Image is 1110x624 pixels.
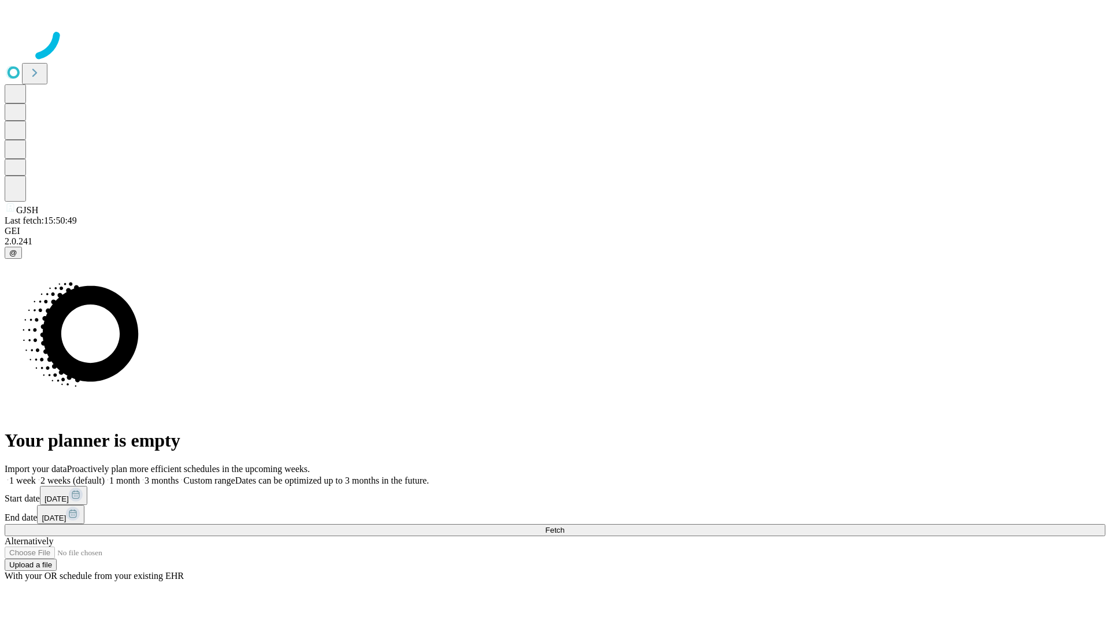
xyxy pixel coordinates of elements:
[5,226,1105,236] div: GEI
[5,216,77,225] span: Last fetch: 15:50:49
[16,205,38,215] span: GJSH
[545,526,564,534] span: Fetch
[5,464,67,474] span: Import your data
[5,505,1105,524] div: End date
[5,536,53,546] span: Alternatively
[37,505,84,524] button: [DATE]
[5,486,1105,505] div: Start date
[5,524,1105,536] button: Fetch
[5,571,184,581] span: With your OR schedule from your existing EHR
[235,476,429,485] span: Dates can be optimized up to 3 months in the future.
[40,486,87,505] button: [DATE]
[183,476,235,485] span: Custom range
[5,236,1105,247] div: 2.0.241
[9,476,36,485] span: 1 week
[5,559,57,571] button: Upload a file
[5,430,1105,451] h1: Your planner is empty
[42,514,66,522] span: [DATE]
[40,476,105,485] span: 2 weeks (default)
[145,476,179,485] span: 3 months
[45,495,69,503] span: [DATE]
[67,464,310,474] span: Proactively plan more efficient schedules in the upcoming weeks.
[9,248,17,257] span: @
[109,476,140,485] span: 1 month
[5,247,22,259] button: @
